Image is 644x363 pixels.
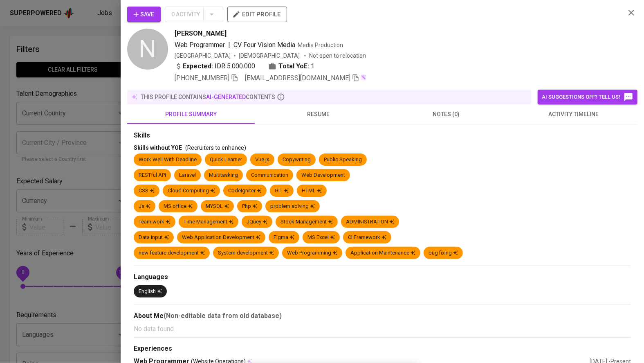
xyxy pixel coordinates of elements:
[346,218,394,226] div: ADMINISTRATION
[278,61,309,71] b: Total YoE:
[184,218,233,226] div: Tịme Management
[139,218,171,226] div: Team work
[348,234,386,241] div: CI Framework
[139,203,150,210] div: Js
[134,144,182,151] span: Skills without YOE
[179,171,196,179] div: Laravel
[260,109,377,119] span: resume
[233,41,295,49] span: CV Four Vision Media
[134,273,631,282] div: Languages
[324,156,362,164] div: Public Speaking
[245,74,350,82] span: [EMAIL_ADDRESS][DOMAIN_NAME]
[206,94,246,100] span: AI-generated
[175,74,229,82] span: [PHONE_NUMBER]
[275,187,289,195] div: GIT
[227,7,287,22] button: edit profile
[210,156,242,164] div: Quick Learner
[255,156,269,164] div: Vue.js
[164,203,193,210] div: MS office
[228,40,230,50] span: |
[283,156,311,164] div: Copywriting
[280,218,333,226] div: Stock Management
[139,156,197,164] div: Work Well With Deadline
[270,203,315,210] div: problem solving
[139,288,162,295] div: English
[387,109,505,119] span: notes (0)
[298,42,343,48] span: Media Production
[234,9,280,20] span: edit profile
[429,249,458,257] div: bug fixing
[134,9,154,20] span: Save
[307,234,335,241] div: MS Excel
[227,11,287,17] a: edit profile
[183,61,213,71] b: Expected:
[309,52,366,60] p: Not open to relocation
[127,29,168,70] div: N
[209,171,238,179] div: Multitasking
[134,344,631,354] div: Experiences
[350,249,415,257] div: Application Maintenance
[132,109,250,119] span: profile summary
[175,29,227,38] span: [PERSON_NAME]
[228,187,262,195] div: CodeIgniter
[218,249,274,257] div: System development
[175,52,231,60] div: [GEOGRAPHIC_DATA]
[301,171,345,179] div: Web Development
[274,234,294,241] div: Figma
[139,249,205,257] div: new feature development
[175,61,255,71] div: IDR 5.000.000
[139,171,166,179] div: RESTful API
[542,92,633,102] span: AI suggestions off? Tell us!
[182,234,260,241] div: Web Application Development
[311,61,314,71] span: 1
[139,187,155,195] div: CSS
[164,312,282,320] b: (Non-editable data from old database)
[251,171,288,179] div: Communication
[134,324,631,334] p: No data found.
[168,187,215,195] div: Cloud Computing
[139,234,169,241] div: Data Input
[287,249,337,257] div: Web Programming
[302,187,322,195] div: HTML
[239,52,301,60] span: [DEMOGRAPHIC_DATA]
[134,311,631,321] div: About Me
[134,131,631,140] div: Skills
[206,203,229,210] div: MYSQL
[127,7,161,22] button: Save
[247,218,267,226] div: JQuey
[360,74,367,81] img: magic_wand.svg
[538,90,637,104] button: AI suggestions off? Tell us!
[185,144,246,151] span: (Recruiters to enhance)
[242,203,257,210] div: Php
[515,109,633,119] span: activity timeline
[175,41,225,49] span: Web Programmer
[141,93,275,101] p: this profile contains contents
